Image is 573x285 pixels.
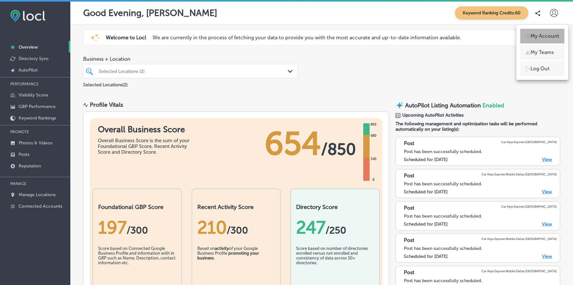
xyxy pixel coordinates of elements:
[530,65,550,73] p: Log Out
[19,140,52,146] p: Photos & Videos
[520,45,564,60] a: My Teams
[520,29,564,43] a: My Account
[19,163,41,169] p: Reputation
[530,32,559,40] p: My Account
[19,152,29,157] p: Posts
[19,115,56,121] p: Keyword Rankings
[19,56,49,61] p: Directory Sync
[19,104,56,109] p: GBP Performance
[10,10,45,22] img: fda3e92497d09a02dc62c9cd864e3231.png
[520,61,564,76] a: Log Out
[19,204,62,209] p: Connected Accounts
[19,44,38,50] p: Overview
[19,67,38,73] p: AutoPilot
[530,49,554,56] p: My Teams
[19,192,56,197] p: Manage Locations
[19,92,48,98] p: Visibility Score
